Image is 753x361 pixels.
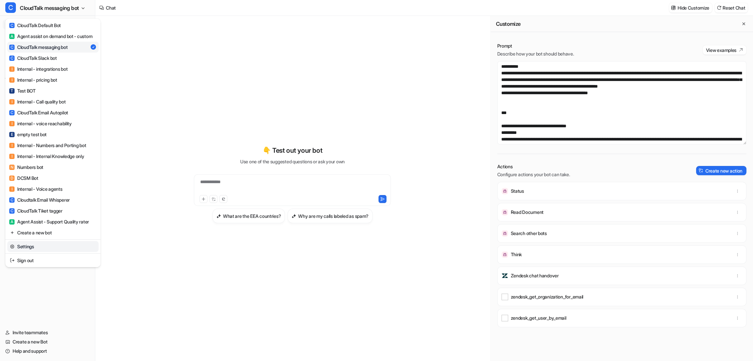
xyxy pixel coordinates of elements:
[9,66,15,72] span: I
[9,77,15,83] span: I
[9,121,15,126] span: I
[9,154,15,159] span: I
[9,164,43,171] div: Numbers bot
[10,257,15,264] img: reset
[9,65,67,72] div: Internal - integrations bot
[9,45,15,50] span: C
[9,186,15,192] span: I
[9,87,36,94] div: Test BOT
[10,229,15,236] img: reset
[9,208,15,214] span: C
[9,23,15,28] span: C
[9,218,89,225] div: Agent Assist - Support Quality rater
[9,175,38,181] div: DCSM Bot
[9,132,15,137] span: E
[9,197,15,203] span: C
[9,34,15,39] span: A
[9,56,15,61] span: C
[9,33,92,40] div: Agent assist on demand bot - custom
[9,88,15,94] span: T
[9,98,66,105] div: Internal - Call quality bot
[9,176,15,181] span: D
[9,76,57,83] div: Internal - pricing bot
[7,241,99,252] a: Settings
[9,142,86,149] div: Internal - Numbers and Porting bot
[9,44,68,51] div: CloudTalk messaging bot
[20,3,79,13] span: CloudTalk messaging bot
[7,227,99,238] a: Create a new bot
[9,165,15,170] span: N
[9,99,15,104] span: I
[9,153,84,160] div: Internal - Internal Knowledge only
[9,22,61,29] div: CloudTalk Default Bot
[9,196,70,203] div: Cloudtalk Email Whisperer
[9,207,63,214] div: CloudTalk Tiket tagger
[5,19,101,267] div: CCloudTalk messaging bot
[9,120,72,127] div: internal - voice reachability
[9,109,68,116] div: CloudTalk Email Autopilot
[9,185,63,192] div: Internal - Voice agents
[9,143,15,148] span: I
[9,131,47,138] div: empty test bot
[9,219,15,224] span: A
[5,2,16,13] span: C
[7,255,99,266] a: Sign out
[9,110,15,115] span: C
[9,55,57,61] div: CloudTalk Slack bot
[10,243,15,250] img: reset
